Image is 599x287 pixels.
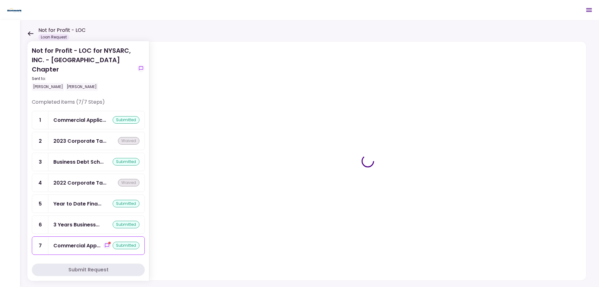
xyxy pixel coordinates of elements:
[113,200,139,207] div: submitted
[32,111,48,129] div: 1
[68,266,109,274] div: Submit Request
[32,76,135,82] div: Sent to:
[32,264,145,276] button: Submit Request
[53,242,100,250] div: Commercial Application
[113,158,139,166] div: submitted
[53,158,104,166] div: Business Debt Schedule
[53,200,101,208] div: Year to Date Financials
[32,237,48,255] div: 7
[53,179,106,187] div: 2022 Corporate Tax Returns
[38,34,69,40] div: Loan Request
[53,137,106,145] div: 2023 Corporate Tax Returns
[137,65,145,72] button: show-messages
[32,215,145,234] a: 63 Years Business Tax Returnssubmitted
[32,236,145,255] a: 7Commercial Applicationshow-messagessubmitted
[32,83,64,91] div: [PERSON_NAME]
[32,46,135,91] div: Not for Profit - LOC for NYSARC, INC. - [GEOGRAPHIC_DATA] Chapter
[32,98,145,111] div: Completed items (7/7 Steps)
[113,116,139,124] div: submitted
[113,221,139,228] div: submitted
[32,174,48,192] div: 4
[32,195,145,213] a: 5Year to Date Financialssubmitted
[32,132,48,150] div: 2
[53,116,106,124] div: Commercial Application
[103,242,111,249] button: show-messages
[32,153,145,171] a: 3Business Debt Schedulesubmitted
[38,27,85,34] h1: Not for Profit - LOC
[32,195,48,213] div: 5
[32,174,145,192] a: 42022 Corporate Tax Returnswaived
[113,242,139,249] div: submitted
[6,5,23,15] img: Partner icon
[582,2,597,17] button: Open menu
[118,137,139,145] div: waived
[32,132,145,150] a: 22023 Corporate Tax Returnswaived
[118,179,139,186] div: waived
[32,153,48,171] div: 3
[66,83,98,91] div: [PERSON_NAME]
[32,216,48,234] div: 6
[32,111,145,129] a: 1Commercial Applicationsubmitted
[53,221,100,229] div: 3 Years Business Tax Returns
